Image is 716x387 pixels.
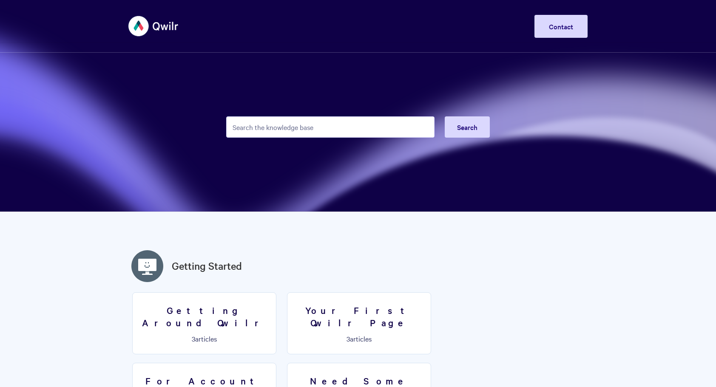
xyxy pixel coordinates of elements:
a: Getting Started [172,258,242,274]
p: articles [138,335,271,342]
span: Search [457,122,477,132]
input: Search the knowledge base [226,116,435,138]
h3: Getting Around Qwilr [138,304,271,328]
button: Search [445,116,490,138]
h3: Your First Qwilr Page [293,304,426,328]
a: Your First Qwilr Page 3articles [287,292,431,354]
p: articles [293,335,426,342]
img: Qwilr Help Center [128,10,179,42]
a: Contact [534,15,588,38]
span: 3 [192,334,195,343]
a: Getting Around Qwilr 3articles [132,292,276,354]
span: 3 [347,334,350,343]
